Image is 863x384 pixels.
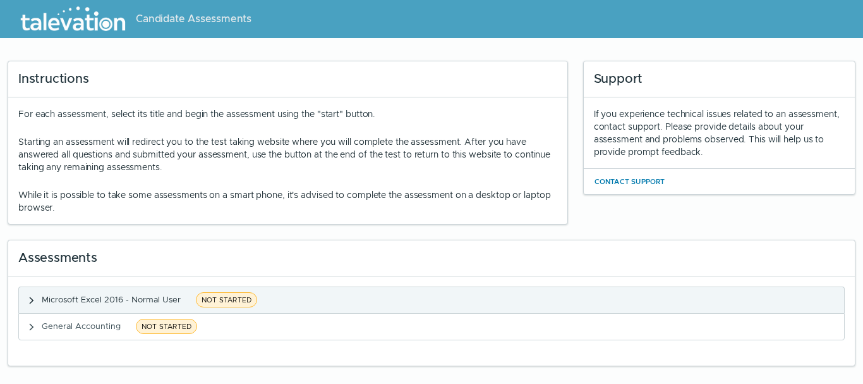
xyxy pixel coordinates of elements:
img: Talevation_Logo_Transparent_white.png [15,3,131,35]
span: General Accounting [42,321,121,331]
p: Starting an assessment will redirect you to the test taking website where you will complete the a... [18,135,557,173]
span: NOT STARTED [136,319,197,334]
span: Candidate Assessments [136,11,251,27]
button: Microsoft Excel 2016 - Normal UserNOT STARTED [19,287,844,313]
span: Microsoft Excel 2016 - Normal User [42,294,181,305]
div: Support [584,61,855,97]
div: Instructions [8,61,567,97]
p: While it is possible to take some assessments on a smart phone, it's advised to complete the asse... [18,189,557,214]
div: If you experience technical issues related to an assessment, contact support. Please provide deta... [594,108,845,158]
button: General AccountingNOT STARTED [19,314,844,340]
div: Assessments [8,240,855,276]
span: Help [64,10,83,20]
button: Contact Support [594,174,666,189]
span: NOT STARTED [196,292,257,307]
div: For each assessment, select its title and begin the assessment using the "start" button. [18,108,557,214]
